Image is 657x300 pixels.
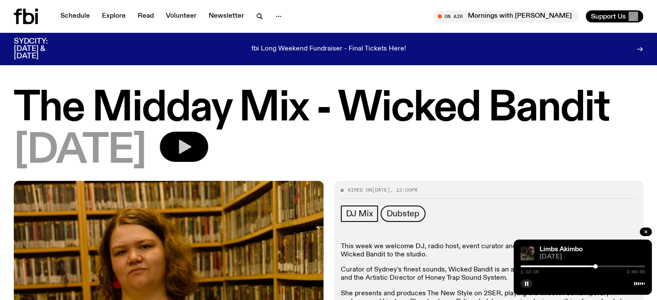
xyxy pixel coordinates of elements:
button: On AirMornings with [PERSON_NAME] [433,10,579,22]
a: DJ Mix [341,205,378,222]
span: DJ Mix [346,209,373,218]
img: Jackson sits at an outdoor table, legs crossed and gazing at a black and brown dog also sitting a... [521,246,534,260]
h3: SYDCITY: [DATE] & [DATE] [14,38,69,60]
a: Volunteer [161,10,202,22]
a: Dubstep [381,205,425,222]
span: [DATE] [372,186,390,193]
span: 1:12:16 [521,270,539,274]
span: , 12:00pm [390,186,417,193]
h1: The Midday Mix - Wicked Bandit [14,89,643,128]
p: fbi Long Weekend Fundraiser - Final Tickets Here! [251,45,406,53]
span: Aired on [348,186,372,193]
a: Schedule [55,10,95,22]
span: Support Us [591,13,626,20]
p: Curator of Sydney’s finest sounds, Wicked Bandit is an artist, DJ, event producer, radio host, an... [341,266,637,282]
a: Explore [97,10,131,22]
a: Newsletter [203,10,249,22]
a: Limbs Akimbo [540,246,583,253]
span: [DATE] [14,132,146,171]
span: Dubstep [387,209,419,218]
span: [DATE] [540,254,645,260]
button: Support Us [586,10,643,22]
a: Read [133,10,159,22]
p: This week we welcome DJ, radio host, event curator and powerhouse Wicked Bandit to the studio. [341,243,637,259]
span: 2:00:00 [627,270,645,274]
